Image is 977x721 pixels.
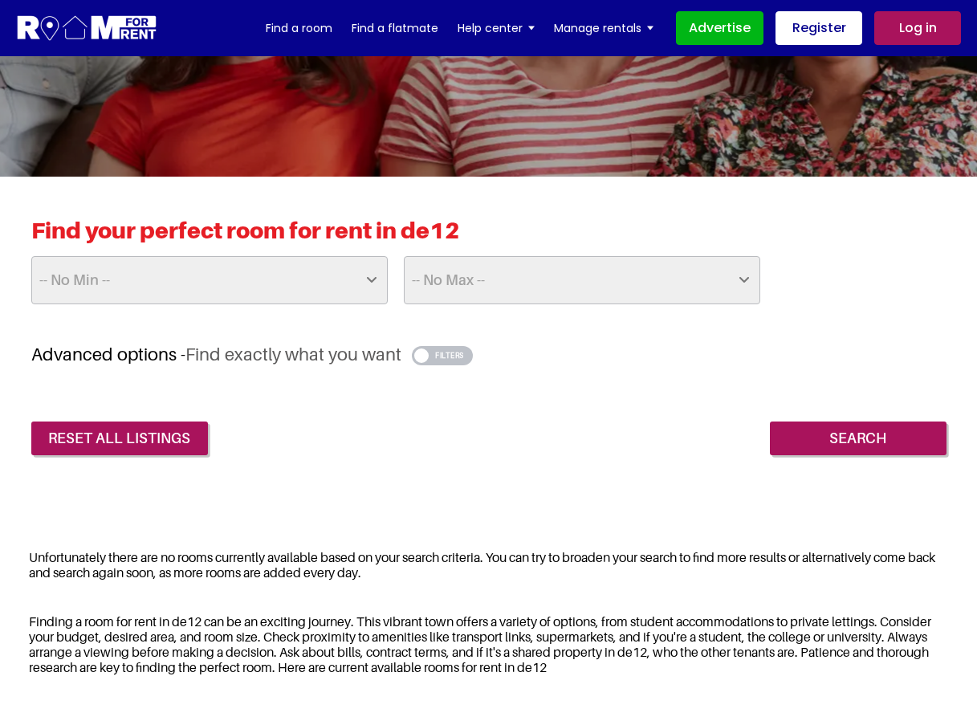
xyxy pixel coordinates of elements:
[676,11,763,45] a: Advertise
[12,604,965,686] div: Finding a room for rent in de12 can be an exciting journey. This vibrant town offers a variety of...
[31,217,946,256] h2: Find your perfect room for rent in de12
[266,16,332,40] a: Find a room
[458,16,535,40] a: Help center
[352,16,438,40] a: Find a flatmate
[554,16,653,40] a: Manage rentals
[185,344,401,365] span: Find exactly what you want
[874,11,961,45] a: Log in
[770,422,946,455] input: Search
[31,422,208,455] a: reset all listings
[31,344,946,365] h3: Advanced options -
[16,14,158,43] img: Logo for Room for Rent, featuring a welcoming design with a house icon and modern typography
[775,11,862,45] a: Register
[12,540,965,591] div: Unfortunately there are no rooms currently available based on your search criteria. You can try t...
